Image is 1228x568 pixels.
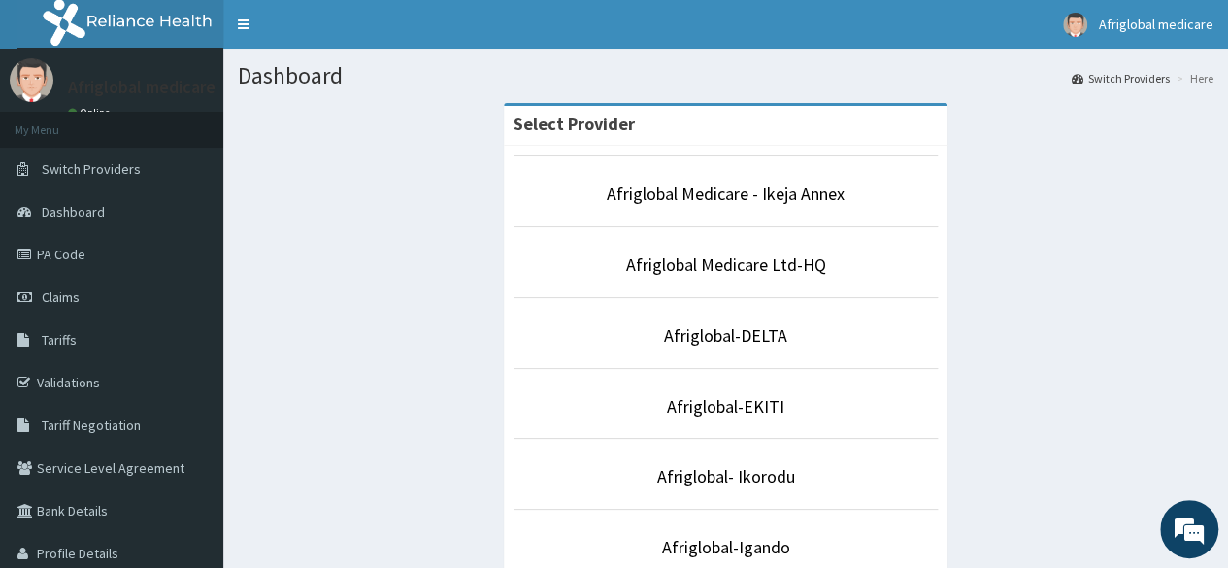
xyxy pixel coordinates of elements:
span: Claims [42,288,80,306]
span: Dashboard [42,203,105,220]
strong: Select Provider [514,113,635,135]
span: Tariffs [42,331,77,349]
a: Switch Providers [1072,70,1170,86]
a: Afriglobal-Igando [662,536,790,558]
img: User Image [1063,13,1087,37]
a: Afriglobal Medicare Ltd-HQ [626,253,826,276]
p: Afriglobal medicare [68,79,216,96]
a: Afriglobal Medicare - Ikeja Annex [607,183,845,205]
span: Afriglobal medicare [1099,16,1213,33]
a: Afriglobal-DELTA [664,324,787,347]
a: Afriglobal-EKITI [667,395,784,418]
li: Here [1172,70,1213,86]
a: Afriglobal- Ikorodu [657,465,795,487]
span: Tariff Negotiation [42,417,141,434]
img: User Image [10,58,53,102]
a: Online [68,106,115,119]
h1: Dashboard [238,63,1213,88]
span: Switch Providers [42,160,141,178]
